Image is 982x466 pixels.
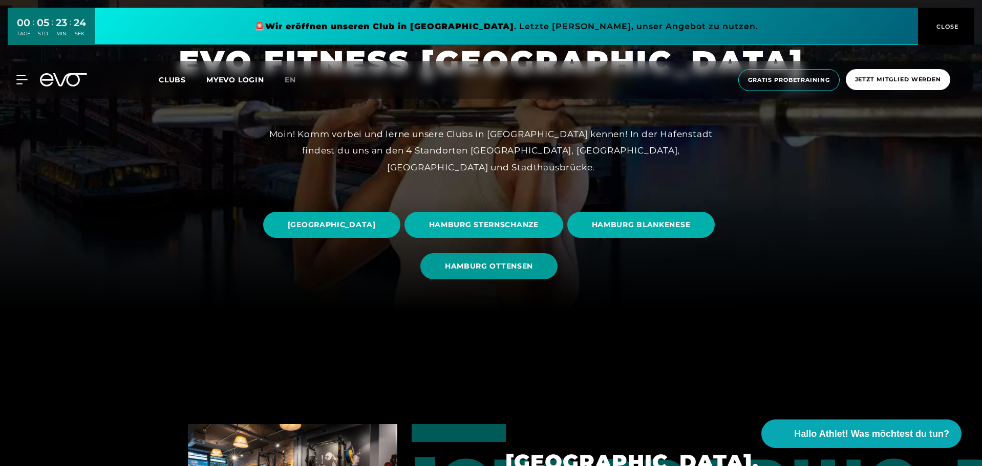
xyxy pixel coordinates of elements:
span: [GEOGRAPHIC_DATA] [288,219,376,230]
div: MIN [56,30,67,37]
span: Clubs [159,75,186,84]
span: en [285,75,296,84]
div: 05 [37,15,49,30]
span: Jetzt Mitglied werden [855,75,941,84]
div: 24 [74,15,86,30]
span: HAMBURG OTTENSEN [445,261,533,272]
button: CLOSE [918,8,974,45]
div: STD [37,30,49,37]
a: en [285,74,308,86]
div: Moin! Komm vorbei und lerne unsere Clubs in [GEOGRAPHIC_DATA] kennen! In der Hafenstadt findest d... [261,126,721,175]
a: HAMBURG STERNSCHANZE [404,204,567,246]
div: 00 [17,15,30,30]
div: SEK [74,30,86,37]
span: HAMBURG BLANKENESE [592,219,691,230]
div: 23 [56,15,67,30]
div: : [70,16,71,43]
div: : [52,16,53,43]
span: Hallo Athlet! Was möchtest du tun? [794,427,949,441]
button: Hallo Athlet! Was möchtest du tun? [761,419,962,448]
div: : [33,16,34,43]
div: TAGE [17,30,30,37]
span: CLOSE [934,22,959,31]
a: HAMBURG BLANKENESE [567,204,719,246]
a: Gratis Probetraining [735,69,843,91]
a: Clubs [159,75,206,84]
a: MYEVO LOGIN [206,75,264,84]
a: Jetzt Mitglied werden [843,69,953,91]
a: [GEOGRAPHIC_DATA] [263,204,404,246]
span: Gratis Probetraining [748,76,830,84]
span: HAMBURG STERNSCHANZE [429,219,539,230]
a: HAMBURG OTTENSEN [420,246,562,287]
